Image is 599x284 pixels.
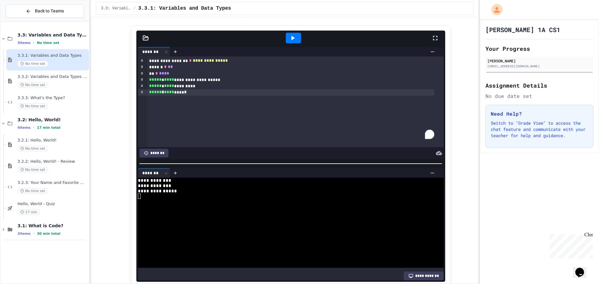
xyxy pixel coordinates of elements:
span: No time set [17,103,48,109]
span: 3.2.2: Hello, World! - Review [17,159,88,164]
div: [PERSON_NAME] [487,58,592,64]
div: [EMAIL_ADDRESS][DOMAIN_NAME] [487,64,592,69]
span: 17 min total [37,126,60,130]
p: Switch to "Grade View" to access the chat feature and communicate with your teacher for help and ... [491,120,588,139]
span: 3.3: Variables and Data Types [101,6,131,11]
span: 3.3: Variables and Data Types [17,32,88,38]
button: Back to Teams [6,4,84,18]
span: No time set [17,146,48,152]
iframe: chat widget [573,259,593,278]
span: 30 min total [37,232,60,236]
span: 3 items [17,232,31,236]
span: No time set [17,61,48,67]
span: 3.3.3: What's the Type? [17,95,88,101]
div: To enrich screen reader interactions, please activate Accessibility in Grammarly extension settings [147,56,444,147]
span: / [134,6,136,11]
span: 4 items [17,126,31,130]
span: Back to Teams [35,8,64,14]
span: 3.2.3: Your Name and Favorite Movie [17,180,88,185]
span: 17 min [17,209,40,215]
div: My Account [485,2,504,17]
span: 3.3.1: Variables and Data Types [17,53,88,58]
span: 3.3.2: Variables and Data Types - Review [17,74,88,79]
span: 3.1: What is Code? [17,223,88,229]
span: 3 items [17,41,31,45]
h2: Assignment Details [485,81,593,90]
span: 3.2.1: Hello, World! [17,138,88,143]
span: • [33,231,34,236]
span: • [33,40,34,45]
div: Chat with us now!Close [2,2,43,40]
span: No time set [17,167,48,173]
h3: Need Help? [491,110,588,118]
span: 3.3.1: Variables and Data Types [138,5,231,12]
span: 3.2: Hello, World! [17,117,88,123]
span: • [33,125,34,130]
span: No time set [17,188,48,194]
iframe: chat widget [547,232,593,258]
span: No time set [17,82,48,88]
div: No due date set [485,92,593,100]
span: Hello, World - Quiz [17,201,88,207]
h1: [PERSON_NAME] 1A CS1 [485,25,560,34]
h2: Your Progress [485,44,593,53]
span: No time set [37,41,59,45]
